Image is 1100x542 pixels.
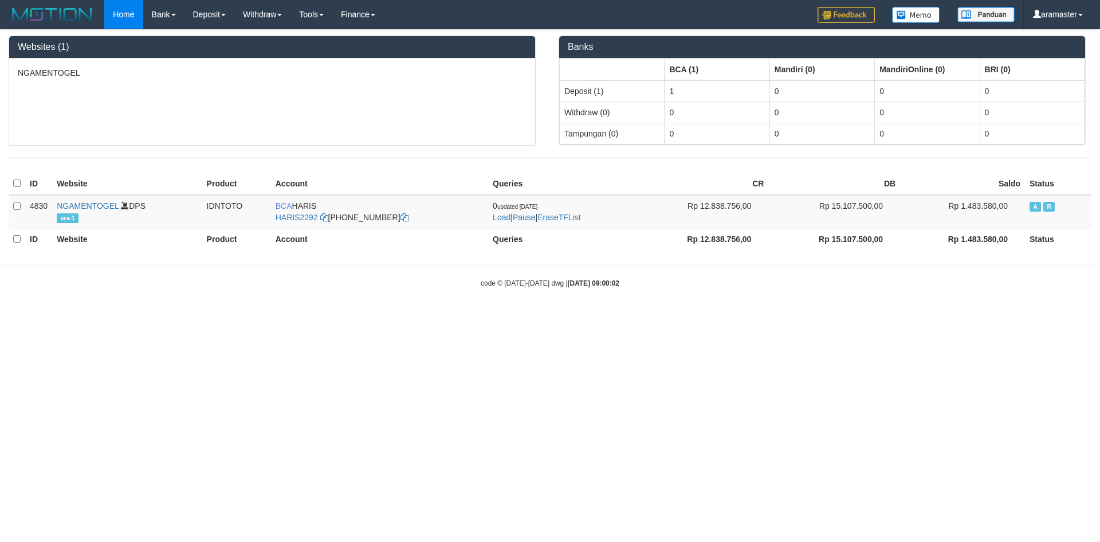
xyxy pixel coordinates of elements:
[25,195,52,228] td: 4830
[52,195,202,228] td: DPS
[560,102,665,123] td: Withdraw (0)
[18,67,527,79] p: NGAMENTOGEL
[957,7,1015,22] img: panduan.png
[980,102,1085,123] td: 0
[637,173,769,195] th: CR
[1043,202,1055,212] span: Running
[202,228,271,250] th: Product
[560,80,665,102] td: Deposit (1)
[320,213,328,222] a: Copy HARIS2292 to clipboard
[513,213,536,222] a: Pause
[497,204,537,210] span: updated [DATE]
[769,80,874,102] td: 0
[52,173,202,195] th: Website
[875,123,980,144] td: 0
[769,59,874,80] th: Group: activate to sort column ascending
[768,195,900,228] td: Rp 15.107.500,00
[818,7,875,23] img: Feedback.jpg
[637,195,769,228] td: Rp 12.838.756,00
[769,123,874,144] td: 0
[271,228,488,250] th: Account
[52,228,202,250] th: Website
[665,102,769,123] td: 0
[271,195,488,228] td: HARIS [PHONE_NUMBER]
[980,59,1085,80] th: Group: activate to sort column ascending
[537,213,580,222] a: EraseTFList
[493,201,537,210] span: 0
[560,59,665,80] th: Group: activate to sort column ascending
[1030,202,1041,212] span: Active
[768,228,900,250] th: Rp 15.107.500,00
[488,228,637,250] th: Queries
[900,228,1025,250] th: Rp 1.483.580,00
[980,80,1085,102] td: 0
[481,279,619,287] small: code © [DATE]-[DATE] dwg |
[875,59,980,80] th: Group: activate to sort column ascending
[665,80,769,102] td: 1
[768,173,900,195] th: DB
[665,123,769,144] td: 0
[665,59,769,80] th: Group: activate to sort column ascending
[18,42,527,52] h3: Websites (1)
[560,123,665,144] td: Tampungan (0)
[9,6,96,23] img: MOTION_logo.png
[892,7,940,23] img: Button%20Memo.svg
[202,173,271,195] th: Product
[1025,228,1091,250] th: Status
[25,173,52,195] th: ID
[875,80,980,102] td: 0
[202,195,271,228] td: IDNTOTO
[1025,173,1091,195] th: Status
[400,213,408,222] a: Copy 7152165857 to clipboard
[900,195,1025,228] td: Rp 1.483.580,00
[900,173,1025,195] th: Saldo
[493,213,510,222] a: Load
[980,123,1085,144] td: 0
[57,201,119,210] a: NGAMENTOGEL
[568,279,619,287] strong: [DATE] 09:00:02
[276,201,292,210] span: BCA
[493,201,581,222] span: | |
[271,173,488,195] th: Account
[57,213,78,223] span: ara-1
[875,102,980,123] td: 0
[25,228,52,250] th: ID
[488,173,637,195] th: Queries
[769,102,874,123] td: 0
[637,228,769,250] th: Rp 12.838.756,00
[568,42,1077,52] h3: Banks
[276,213,318,222] a: HARIS2292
